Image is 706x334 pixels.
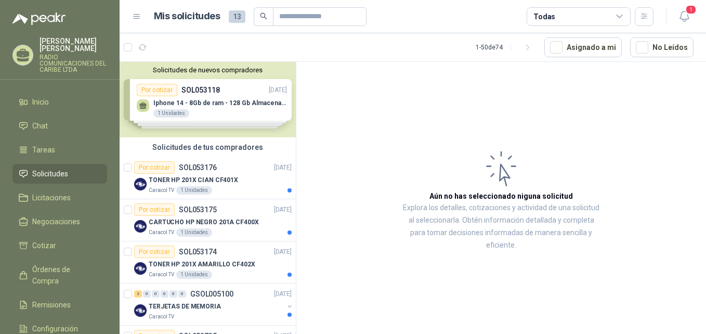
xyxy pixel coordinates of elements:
span: search [260,12,267,20]
p: Caracol TV [149,313,174,321]
p: CARTUCHO HP NEGRO 201A CF400X [149,217,259,227]
button: Solicitudes de nuevos compradores [124,66,292,74]
div: 1 Unidades [176,228,212,237]
div: 0 [169,290,177,298]
p: SOL053174 [179,248,217,255]
p: Explora los detalles, cotizaciones y actividad de una solicitud al seleccionarla. Obtén informaci... [400,202,602,252]
div: 2 [134,290,142,298]
a: Por cotizarSOL053176[DATE] Company LogoTONER HP 201X CIAN CF401XCaracol TV1 Unidades [120,157,296,199]
button: No Leídos [630,37,694,57]
span: 13 [229,10,245,23]
div: Por cotizar [134,203,175,216]
div: Por cotizar [134,161,175,174]
div: Todas [533,11,555,22]
span: Inicio [32,96,49,108]
a: Remisiones [12,295,107,315]
p: Caracol TV [149,186,174,195]
button: Asignado a mi [544,37,622,57]
img: Company Logo [134,262,147,275]
div: 0 [178,290,186,298]
p: Caracol TV [149,271,174,279]
p: Caracol TV [149,228,174,237]
p: RADIO COMUNICACIONES DEL CARIBE LTDA [40,54,107,73]
span: 1 [685,5,697,15]
span: Tareas [32,144,55,156]
h1: Mis solicitudes [154,9,220,24]
p: [DATE] [274,289,292,299]
p: SOL053176 [179,164,217,171]
a: 2 0 0 0 0 0 GSOL005100[DATE] Company LogoTERJETAS DE MEMORIACaracol TV [134,288,294,321]
span: Negociaciones [32,216,80,227]
span: Órdenes de Compra [32,264,97,287]
div: Solicitudes de nuevos compradoresPor cotizarSOL053118[DATE] Iphone 14 - 8Gb de ram - 128 Gb Almac... [120,62,296,137]
a: Chat [12,116,107,136]
div: Solicitudes de tus compradores [120,137,296,157]
a: Por cotizarSOL053175[DATE] Company LogoCARTUCHO HP NEGRO 201A CF400XCaracol TV1 Unidades [120,199,296,241]
a: Por cotizarSOL053174[DATE] Company LogoTONER HP 201X AMARILLO CF402XCaracol TV1 Unidades [120,241,296,284]
button: 1 [675,7,694,26]
span: Solicitudes [32,168,68,179]
span: Remisiones [32,299,71,311]
div: 0 [152,290,160,298]
p: [DATE] [274,247,292,257]
h3: Aún no has seleccionado niguna solicitud [429,190,573,202]
p: TERJETAS DE MEMORIA [149,302,221,312]
p: [DATE] [274,163,292,173]
div: 1 - 50 de 74 [476,39,536,56]
img: Logo peakr [12,12,66,25]
p: [DATE] [274,205,292,215]
span: Licitaciones [32,192,71,203]
div: 1 Unidades [176,186,212,195]
a: Tareas [12,140,107,160]
p: SOL053175 [179,206,217,213]
p: GSOL005100 [190,290,233,298]
a: Negociaciones [12,212,107,232]
a: Solicitudes [12,164,107,184]
div: 1 Unidades [176,271,212,279]
img: Company Logo [134,178,147,190]
p: TONER HP 201X CIAN CF401X [149,175,238,185]
p: [PERSON_NAME] [PERSON_NAME] [40,37,107,52]
a: Cotizar [12,236,107,255]
p: TONER HP 201X AMARILLO CF402X [149,260,255,269]
a: Inicio [12,92,107,112]
a: Licitaciones [12,188,107,208]
a: Órdenes de Compra [12,260,107,291]
img: Company Logo [134,304,147,317]
div: Por cotizar [134,246,175,258]
div: 0 [143,290,151,298]
span: Chat [32,120,48,132]
img: Company Logo [134,220,147,233]
span: Cotizar [32,240,56,251]
div: 0 [161,290,168,298]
